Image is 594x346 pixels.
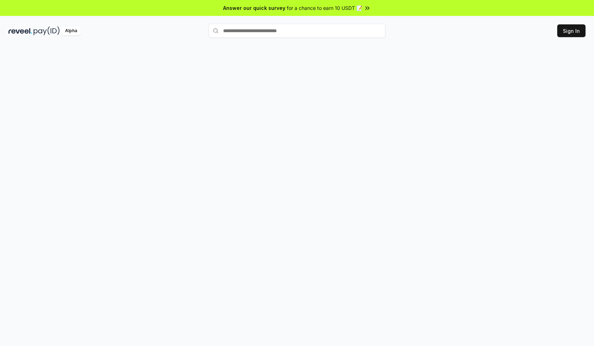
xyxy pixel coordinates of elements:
[557,24,586,37] button: Sign In
[223,4,285,12] span: Answer our quick survey
[61,27,81,35] div: Alpha
[287,4,362,12] span: for a chance to earn 10 USDT 📝
[34,27,60,35] img: pay_id
[8,27,32,35] img: reveel_dark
